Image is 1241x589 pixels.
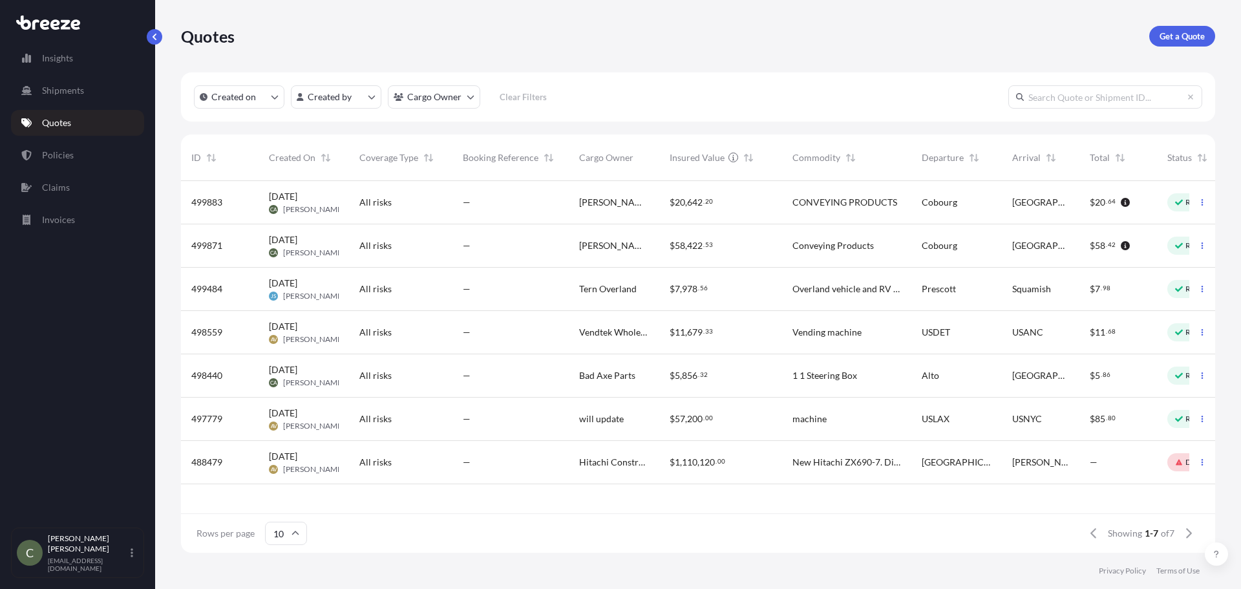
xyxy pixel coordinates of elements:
span: Vendtek Wholesale [579,326,649,339]
button: Sort [1112,150,1128,166]
span: USDET [922,326,950,339]
span: $ [670,371,675,380]
button: Sort [1043,150,1059,166]
span: 679 [687,328,703,337]
span: , [685,241,687,250]
span: 978 [682,284,697,294]
a: Claims [11,175,144,200]
a: Shipments [11,78,144,103]
span: All risks [359,283,392,295]
span: USANC [1012,326,1043,339]
span: 20 [705,199,713,204]
span: 497779 [191,412,222,425]
a: Terms of Use [1156,566,1200,576]
span: $ [1090,371,1095,380]
span: AV [271,420,277,433]
span: — [1090,456,1098,469]
button: Sort [1194,150,1210,166]
span: $ [670,414,675,423]
span: [GEOGRAPHIC_DATA] [922,456,992,469]
span: [DATE] [269,450,297,463]
span: $ [670,198,675,207]
span: $ [670,284,675,294]
span: , [697,458,699,467]
span: 856 [682,371,697,380]
span: USNYC [1012,412,1042,425]
a: Invoices [11,207,144,233]
button: Sort [541,150,557,166]
span: . [703,416,705,420]
span: Bad Axe Parts [579,369,635,382]
span: C [26,546,34,559]
p: [PERSON_NAME] [PERSON_NAME] [48,533,128,554]
span: Cobourg [922,196,957,209]
span: 68 [1108,329,1116,334]
span: Coverage Type [359,151,418,164]
span: AV [271,463,277,476]
span: 86 [1103,372,1110,377]
button: cargoOwner Filter options [388,85,480,109]
span: . [703,242,705,247]
span: [DATE] [269,363,297,376]
span: 80 [1108,416,1116,420]
span: of 7 [1161,527,1174,540]
span: . [1106,199,1107,204]
span: 422 [687,241,703,250]
span: 120 [699,458,715,467]
p: Get a Quote [1160,30,1205,43]
span: 5 [675,371,680,380]
span: 33 [705,329,713,334]
p: Declined [1185,457,1216,467]
span: CA [270,376,277,389]
span: [DATE] [269,233,297,246]
p: Created on [211,91,256,103]
span: All risks [359,456,392,469]
span: [PERSON_NAME] [1012,456,1069,469]
button: Sort [843,150,858,166]
span: Created On [269,151,315,164]
span: . [698,286,699,290]
span: 42 [1108,242,1116,247]
span: $ [670,328,675,337]
span: 85 [1095,414,1105,423]
span: Insured Value [670,151,725,164]
span: will update [579,412,624,425]
span: $ [1090,241,1095,250]
p: Insights [42,52,73,65]
span: New Hitachi ZX690-7. Dims 22' x 12'3 x 12'4, 97,000#. Machine will be driven onto the carrier's R... [792,456,901,469]
span: Arrival [1012,151,1041,164]
span: , [680,371,682,380]
span: — [463,196,471,209]
span: 00 [717,459,725,464]
button: Sort [741,150,756,166]
p: [EMAIL_ADDRESS][DOMAIN_NAME] [48,557,128,572]
span: Status [1167,151,1192,164]
span: 7 [1095,284,1100,294]
span: [PERSON_NAME] [283,248,345,258]
span: Cargo Owner [579,151,633,164]
span: Commodity [792,151,840,164]
span: [PERSON_NAME] [283,378,345,388]
span: [PERSON_NAME] Conveying Products [579,196,649,209]
span: CA [270,246,277,259]
a: Privacy Policy [1099,566,1146,576]
span: [GEOGRAPHIC_DATA] [1012,369,1069,382]
p: Clear Filters [500,91,547,103]
span: $ [1090,414,1095,423]
span: 57 [675,414,685,423]
span: Alto [922,369,939,382]
span: 32 [700,372,708,377]
p: Claims [42,181,70,194]
span: Showing [1108,527,1142,540]
a: Insights [11,45,144,71]
span: All risks [359,369,392,382]
span: 1 [675,458,680,467]
span: . [703,199,705,204]
span: . [698,372,699,377]
button: Sort [966,150,982,166]
span: All risks [359,196,392,209]
button: Sort [204,150,219,166]
span: 11 [675,328,685,337]
span: — [463,456,471,469]
span: Conveying Products [792,239,874,252]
